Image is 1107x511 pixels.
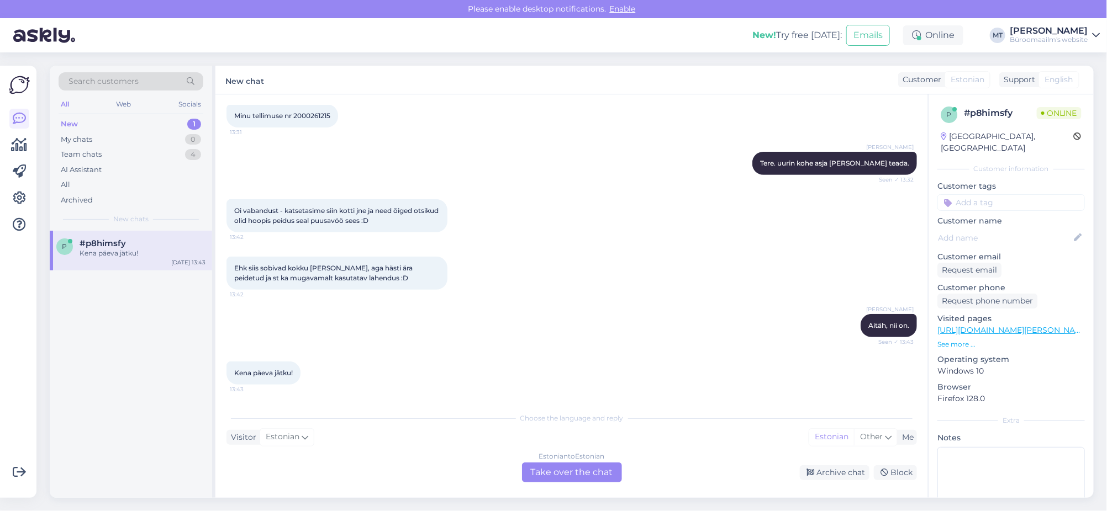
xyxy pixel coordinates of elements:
[187,119,201,130] div: 1
[937,393,1085,404] p: Firefox 128.0
[866,143,914,151] span: [PERSON_NAME]
[872,175,914,184] span: Seen ✓ 13:32
[226,413,917,423] div: Choose the language and reply
[607,4,639,14] span: Enable
[947,110,952,119] span: p
[171,258,205,267] div: [DATE] 13:43
[903,25,963,45] div: Online
[990,28,1005,43] div: MT
[937,365,1085,377] p: Windows 10
[61,149,102,160] div: Team chats
[234,206,440,225] span: Oi vabandust - katsetasime siin kotti jne ja need õiged otsikud olid hoopis peidus seal puusavöö ...
[226,432,256,443] div: Visitor
[80,238,126,248] span: #p8himsfy
[937,354,1085,365] p: Operating system
[225,72,264,87] label: New chat
[752,30,776,40] b: New!
[61,164,102,175] div: AI Assistant
[872,338,914,346] span: Seen ✓ 13:43
[59,97,71,111] div: All
[860,432,883,441] span: Other
[230,233,271,241] span: 13:42
[937,432,1085,444] p: Notes
[898,432,914,443] div: Me
[809,429,854,445] div: Estonian
[9,74,30,95] img: Askly Logo
[752,29,842,42] div: Try free [DATE]:
[964,107,1037,120] div: # p8himsfy
[937,416,1085,425] div: Extra
[937,215,1085,227] p: Customer name
[230,290,271,299] span: 13:42
[937,251,1085,263] p: Customer email
[185,134,201,145] div: 0
[937,313,1085,324] p: Visited pages
[1010,26,1100,44] a: [PERSON_NAME]Büroomaailm's website
[941,131,1074,154] div: [GEOGRAPHIC_DATA], [GEOGRAPHIC_DATA]
[868,321,909,329] span: Aitäh, nii on.
[937,164,1085,174] div: Customer information
[61,179,70,190] div: All
[937,294,1037,308] div: Request phone number
[937,339,1085,349] p: See more ...
[68,76,139,87] span: Search customers
[937,180,1085,192] p: Customer tags
[937,194,1085,211] input: Add a tag
[176,97,203,111] div: Socials
[539,451,605,461] div: Estonian to Estonian
[1010,26,1088,35] div: [PERSON_NAME]
[1037,107,1082,119] span: Online
[62,242,67,251] span: p
[866,305,914,313] span: [PERSON_NAME]
[951,74,984,86] span: Estonian
[937,263,1001,278] div: Request email
[938,232,1072,244] input: Add name
[874,465,917,480] div: Block
[800,465,869,480] div: Archive chat
[522,462,622,482] div: Take over the chat
[114,97,134,111] div: Web
[234,111,330,120] span: Minu tellimuse nr 2000261215
[185,149,201,160] div: 4
[937,282,1085,294] p: Customer phone
[1010,35,1088,44] div: Büroomaailm's website
[113,214,149,224] span: New chats
[760,159,909,167] span: Tere. uurin kohe asja [PERSON_NAME] teada.
[999,74,1035,86] div: Support
[61,119,78,130] div: New
[61,134,92,145] div: My chats
[234,369,293,377] span: Kena päeva jätku!
[898,74,941,86] div: Customer
[266,431,299,443] span: Estonian
[230,128,271,136] span: 13:31
[80,248,205,258] div: Kena päeva jätku!
[61,195,93,206] div: Archived
[937,381,1085,393] p: Browser
[1045,74,1073,86] span: English
[234,264,414,282] span: Ehk siis sobivad kokku [PERSON_NAME], aga hästi ära peidetud ja st ka mugavamalt kasutatav lahend...
[230,385,271,393] span: 13:43
[846,25,890,46] button: Emails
